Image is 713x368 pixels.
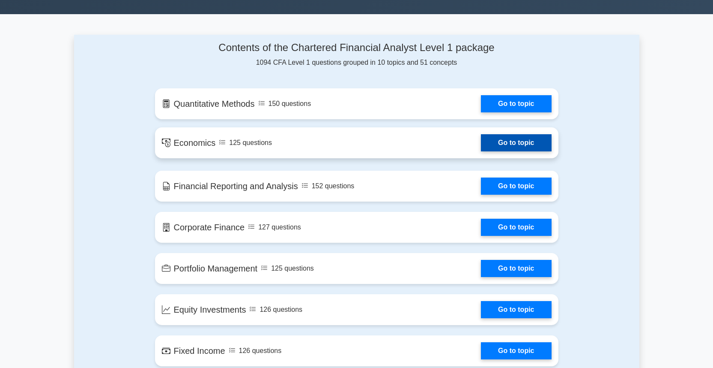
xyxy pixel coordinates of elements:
a: Go to topic [481,134,551,151]
h4: Contents of the Chartered Financial Analyst Level 1 package [155,42,558,54]
a: Go to topic [481,178,551,195]
a: Go to topic [481,219,551,236]
div: 1094 CFA Level 1 questions grouped in 10 topics and 51 concepts [155,42,558,68]
a: Go to topic [481,260,551,277]
a: Go to topic [481,301,551,318]
a: Go to topic [481,95,551,112]
a: Go to topic [481,342,551,359]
